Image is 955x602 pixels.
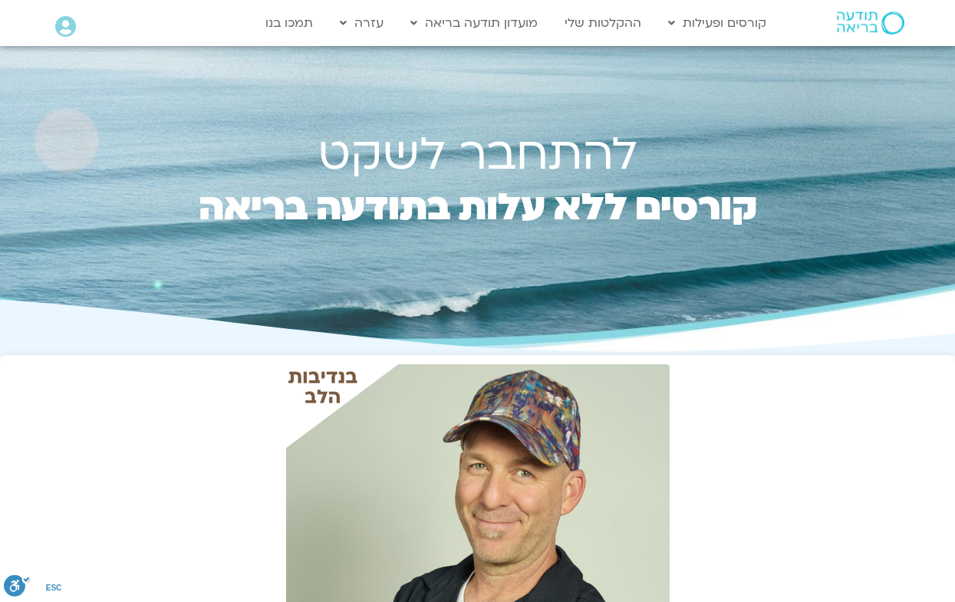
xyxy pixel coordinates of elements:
a: תמכו בנו [258,8,321,38]
a: מועדון תודעה בריאה [403,8,545,38]
h2: קורסים ללא עלות בתודעה בריאה [166,191,789,260]
a: קורסים ופעילות [660,8,774,38]
img: תודעה בריאה [837,12,904,35]
h1: להתחבר לשקט [166,134,789,176]
a: ההקלטות שלי [557,8,649,38]
a: עזרה [332,8,391,38]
